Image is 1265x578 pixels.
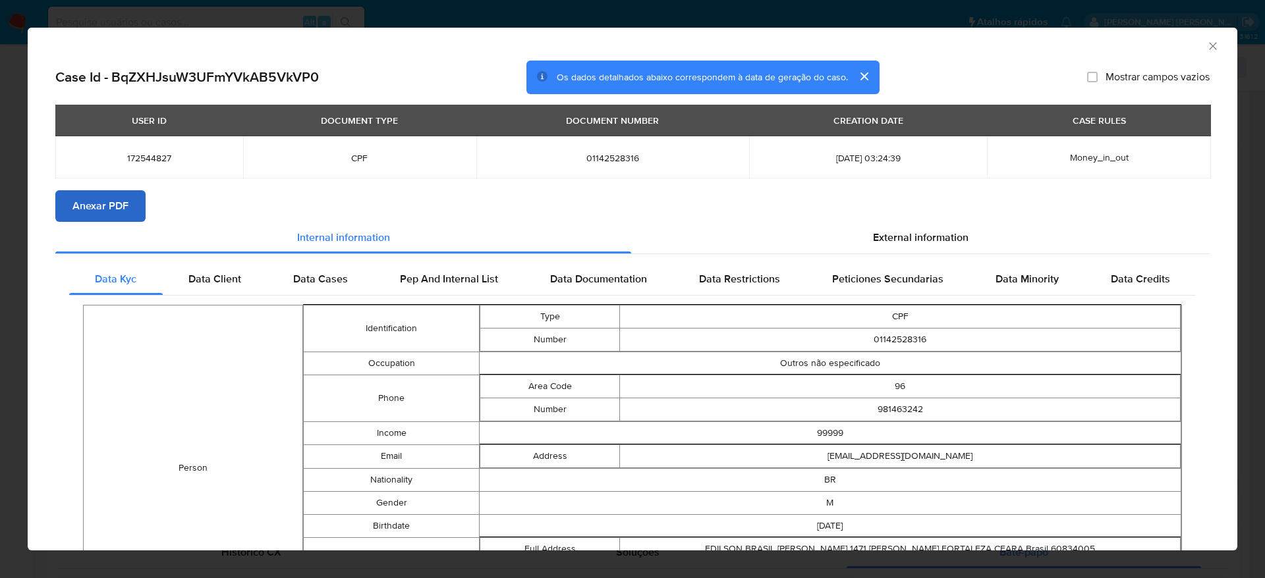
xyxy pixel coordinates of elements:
[479,421,1181,444] td: 99999
[620,375,1181,398] td: 96
[480,444,620,467] td: Address
[550,271,647,286] span: Data Documentation
[55,222,1210,253] div: Detailed info
[1206,39,1218,51] button: Fechar a janela
[124,109,175,132] div: USER ID
[95,271,136,286] span: Data Kyc
[873,230,969,245] span: External information
[480,375,620,398] td: Area Code
[304,421,479,444] td: Income
[479,514,1181,537] td: [DATE]
[304,514,479,537] td: Birthdate
[304,444,479,468] td: Email
[304,491,479,514] td: Gender
[620,328,1181,351] td: 01142528316
[620,398,1181,421] td: 981463242
[71,152,227,164] span: 172544827
[996,271,1059,286] span: Data Minority
[297,230,390,245] span: Internal information
[558,109,667,132] div: DOCUMENT NUMBER
[848,61,880,92] button: cerrar
[480,537,620,560] td: Full Address
[479,468,1181,491] td: BR
[1065,109,1134,132] div: CASE RULES
[620,444,1181,467] td: [EMAIL_ADDRESS][DOMAIN_NAME]
[480,305,620,328] td: Type
[620,305,1181,328] td: CPF
[1111,271,1170,286] span: Data Credits
[55,190,146,222] button: Anexar PDF
[1087,72,1098,82] input: Mostrar campos vazios
[400,271,498,286] span: Pep And Internal List
[304,305,479,352] td: Identification
[479,352,1181,375] td: Outros não especificado
[699,271,780,286] span: Data Restrictions
[765,152,972,164] span: [DATE] 03:24:39
[313,109,406,132] div: DOCUMENT TYPE
[304,352,479,375] td: Occupation
[72,192,128,221] span: Anexar PDF
[259,152,461,164] span: CPF
[826,109,911,132] div: CREATION DATE
[832,271,943,286] span: Peticiones Secundarias
[28,28,1237,550] div: closure-recommendation-modal
[188,271,241,286] span: Data Client
[557,70,848,84] span: Os dados detalhados abaixo correspondem à data de geração do caso.
[480,328,620,351] td: Number
[55,68,319,86] h2: Case Id - BqZXHJsuW3UFmYVkAB5VkVP0
[620,537,1181,560] td: EDILSON BRASIL [PERSON_NAME] 1471 [PERSON_NAME] FORTALEZA CEARA Brasil 60834005
[69,263,1196,295] div: Detailed internal info
[304,375,479,421] td: Phone
[492,152,733,164] span: 01142528316
[1106,70,1210,84] span: Mostrar campos vazios
[304,468,479,491] td: Nationality
[1070,151,1129,164] span: Money_in_out
[479,491,1181,514] td: M
[293,271,348,286] span: Data Cases
[480,398,620,421] td: Number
